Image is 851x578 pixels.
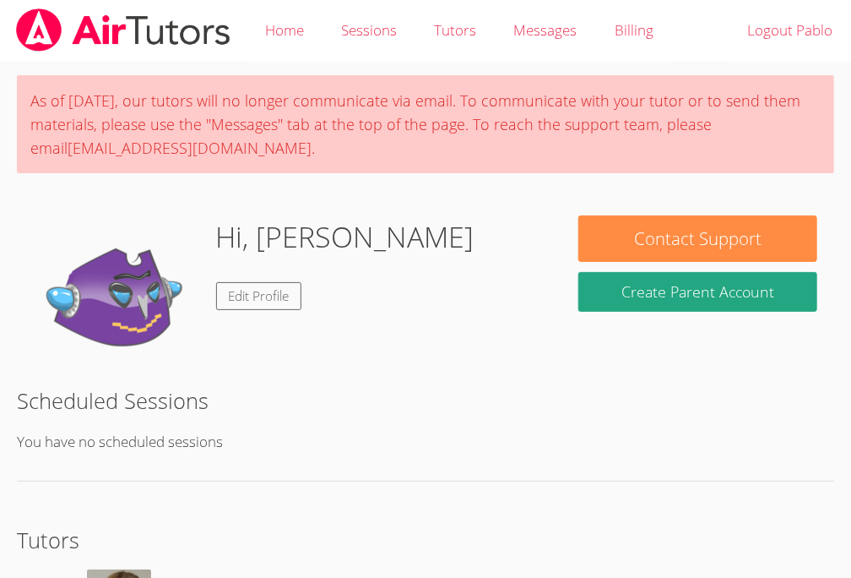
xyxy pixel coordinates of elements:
div: As of [DATE], our tutors will no longer communicate via email. To communicate with your tutor or ... [17,75,834,173]
button: Contact Support [578,215,818,262]
a: Edit Profile [216,282,302,310]
span: Messages [514,20,577,40]
img: default.png [34,215,203,384]
button: Create Parent Account [578,272,818,312]
p: You have no scheduled sessions [17,430,834,455]
h1: Hi, [PERSON_NAME] [216,215,474,259]
h2: Scheduled Sessions [17,384,834,417]
h2: Tutors [17,524,834,556]
img: airtutors_banner-c4298cdbf04f3fff15de1276eac7730deb9818008684d7c2e4769d2f7ddbe033.png [14,8,232,52]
